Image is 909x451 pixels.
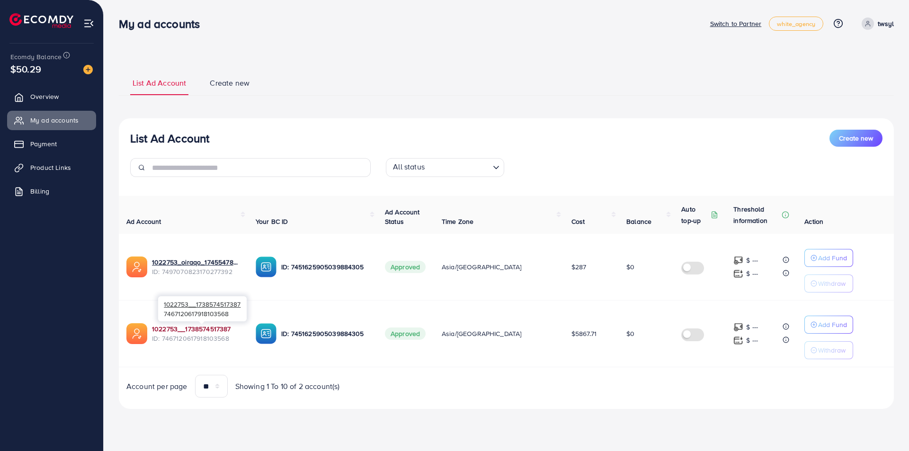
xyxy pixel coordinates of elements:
span: $50.29 [10,62,41,76]
img: ic-ads-acc.e4c84228.svg [126,323,147,344]
div: <span class='underline'>1022753_oiraqo_1745547832604</span></br>7497070823170277392 [152,257,241,277]
span: Ad Account Status [385,207,420,226]
img: top-up amount [733,256,743,265]
a: 1022753__1738574517387 [152,324,241,334]
p: ID: 7451625905039884305 [281,261,370,273]
span: Approved [385,327,426,340]
span: Showing 1 To 10 of 2 account(s) [235,381,340,392]
span: Account per page [126,381,187,392]
span: Cost [571,217,585,226]
span: Ecomdy Balance [10,52,62,62]
img: ic-ba-acc.ded83a64.svg [256,323,276,344]
a: 1022753_oiraqo_1745547832604 [152,257,241,267]
div: 7467120617918103568 [158,296,247,321]
img: menu [83,18,94,29]
button: Withdraw [804,274,853,292]
span: $5867.71 [571,329,597,338]
span: Ad Account [126,217,161,226]
span: All status [391,159,427,175]
h3: List Ad Account [130,132,209,145]
p: Withdraw [818,345,846,356]
span: ID: 7497070823170277392 [152,267,241,276]
button: Withdraw [804,341,853,359]
span: Payment [30,139,57,149]
span: Product Links [30,163,71,172]
span: 1022753__1738574517387 [164,300,241,309]
img: ic-ads-acc.e4c84228.svg [126,256,147,277]
span: Overview [30,92,59,101]
span: Asia/[GEOGRAPHIC_DATA] [442,329,522,338]
span: Approved [385,261,426,273]
button: Add Fund [804,316,853,334]
span: $0 [626,329,634,338]
input: Search for option [428,160,489,175]
span: white_agency [777,21,815,27]
span: List Ad Account [133,78,186,88]
img: top-up amount [733,336,743,345]
p: Withdraw [818,278,846,289]
p: Add Fund [818,252,847,264]
a: twsyl [858,18,894,30]
span: Create new [839,133,873,143]
img: image [83,65,93,74]
h3: My ad accounts [119,17,207,31]
div: Search for option [386,158,504,177]
span: Time Zone [442,217,473,226]
p: Add Fund [818,319,847,330]
img: top-up amount [733,269,743,279]
span: ID: 7467120617918103568 [152,334,241,343]
span: Balance [626,217,651,226]
span: Action [804,217,823,226]
span: $0 [626,262,634,272]
p: Threshold information [733,203,780,226]
p: ID: 7451625905039884305 [281,328,370,339]
p: Auto top-up [681,203,709,226]
button: Add Fund [804,249,853,267]
button: Create new [829,130,882,147]
span: Asia/[GEOGRAPHIC_DATA] [442,262,522,272]
span: Billing [30,186,49,196]
p: $ --- [746,255,758,266]
p: $ --- [746,321,758,333]
span: $287 [571,262,587,272]
span: Create new [210,78,250,88]
img: top-up amount [733,322,743,332]
p: twsyl [878,18,894,29]
a: Product Links [7,158,96,177]
span: Your BC ID [256,217,288,226]
p: $ --- [746,268,758,279]
a: Billing [7,182,96,201]
a: My ad accounts [7,111,96,130]
p: Switch to Partner [710,18,762,29]
img: logo [9,13,73,28]
img: ic-ba-acc.ded83a64.svg [256,256,276,277]
p: $ --- [746,335,758,346]
a: Payment [7,134,96,153]
iframe: Chat [869,408,902,444]
span: My ad accounts [30,115,79,125]
a: white_agency [769,17,823,31]
a: Overview [7,87,96,106]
